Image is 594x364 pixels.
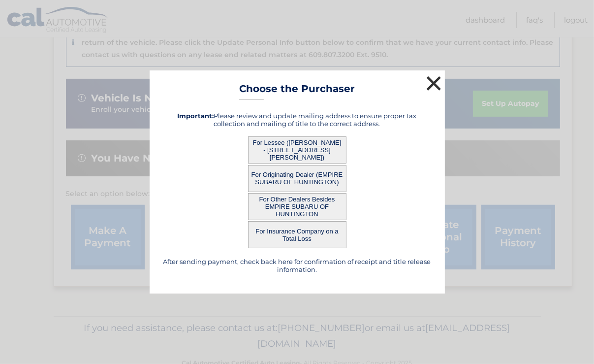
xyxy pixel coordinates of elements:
[178,112,214,120] strong: Important:
[248,193,346,220] button: For Other Dealers Besides EMPIRE SUBARU OF HUNTINGTON
[162,112,433,128] h5: Please review and update mailing address to ensure proper tax collection and mailing of title to ...
[248,136,346,164] button: For Lessee ([PERSON_NAME] - [STREET_ADDRESS][PERSON_NAME])
[239,83,355,100] h3: Choose the Purchaser
[248,165,346,192] button: For Originating Dealer (EMPIRE SUBARU OF HUNTINGTON)
[424,73,444,93] button: ×
[162,258,433,273] h5: After sending payment, check back here for confirmation of receipt and title release information.
[248,221,346,248] button: For Insurance Company on a Total Loss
